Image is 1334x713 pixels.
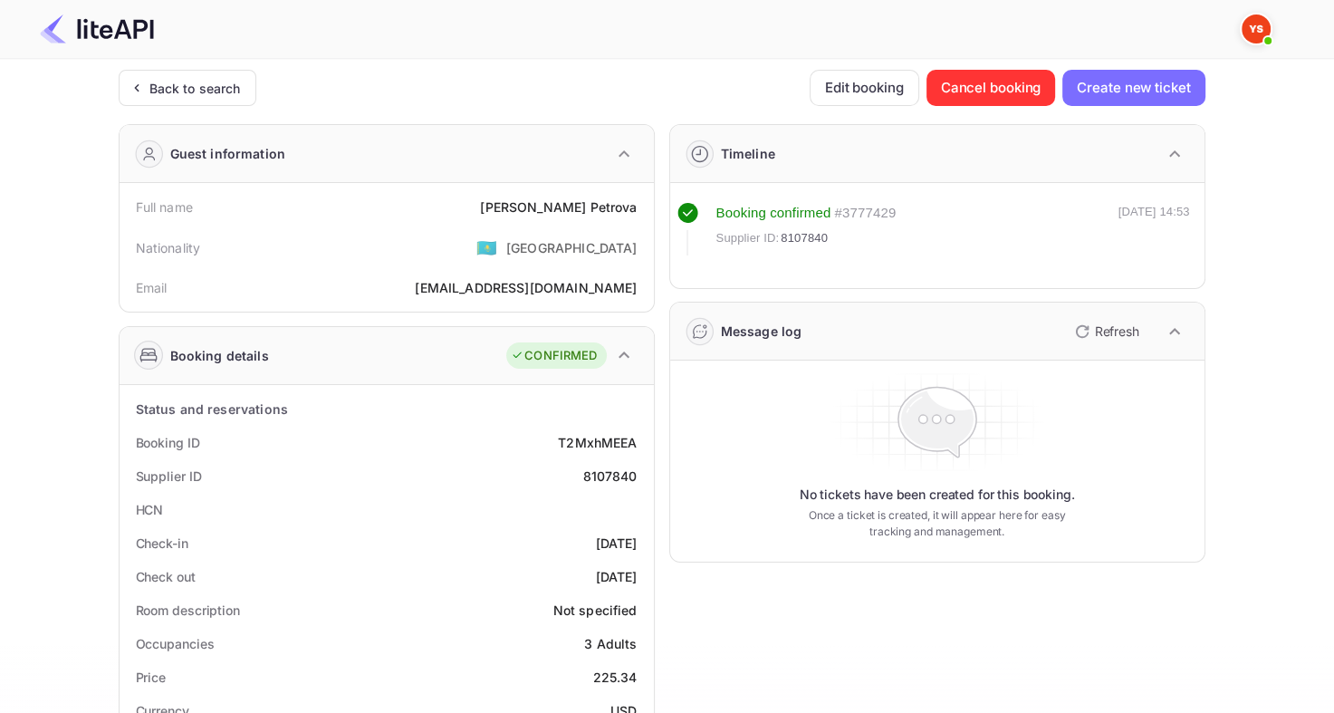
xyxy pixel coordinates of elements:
div: Back to search [149,79,241,98]
img: LiteAPI Logo [40,14,154,43]
div: Booking ID [136,433,200,452]
div: HCN [136,500,164,519]
div: Occupancies [136,634,215,653]
img: Yandex Support [1242,14,1271,43]
div: CONFIRMED [511,347,597,365]
button: Edit booking [810,70,919,106]
div: Message log [721,322,802,341]
div: Check-in [136,534,188,553]
div: # 3777429 [834,203,896,224]
div: Check out [136,567,196,586]
div: Supplier ID [136,467,202,486]
p: Refresh [1095,322,1139,341]
div: Timeline [721,144,775,163]
div: Not specified [553,601,638,620]
span: 8107840 [781,229,828,247]
div: Email [136,278,168,297]
div: [PERSON_NAME] Petrova [480,198,637,217]
div: Status and reservations [136,400,288,419]
span: Supplier ID: [716,229,780,247]
div: [DATE] [596,567,638,586]
div: 225.34 [593,668,638,687]
div: Full name [136,198,193,217]
p: No tickets have been created for this booking. [800,486,1075,504]
div: 3 Adults [584,634,637,653]
div: Nationality [136,238,201,257]
div: [EMAIL_ADDRESS][DOMAIN_NAME] [415,278,637,297]
button: Refresh [1064,317,1147,346]
p: Once a ticket is created, it will appear here for easy tracking and management. [794,507,1080,540]
div: T2MxhMEEA [558,433,637,452]
div: [DATE] [596,534,638,553]
button: Cancel booking [926,70,1056,106]
div: Booking details [170,346,269,365]
div: Booking confirmed [716,203,831,224]
span: United States [476,231,497,264]
div: 8107840 [582,467,637,486]
div: Price [136,668,167,687]
div: [GEOGRAPHIC_DATA] [506,238,638,257]
div: Guest information [170,144,286,163]
button: Create new ticket [1062,70,1204,106]
div: [DATE] 14:53 [1118,203,1190,255]
div: Room description [136,601,240,620]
